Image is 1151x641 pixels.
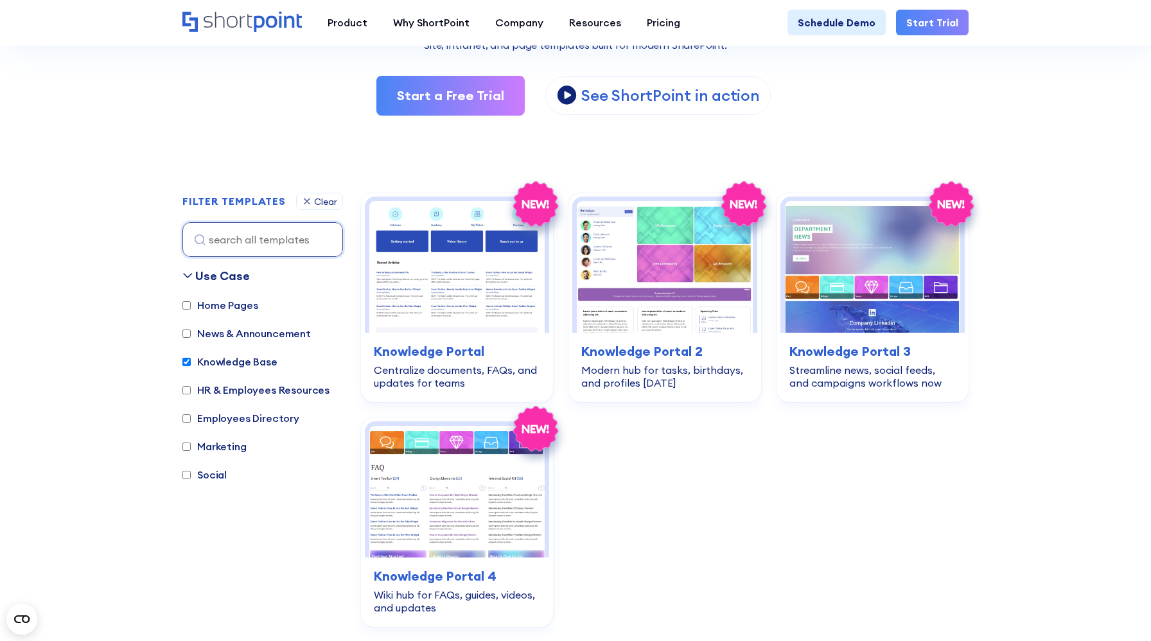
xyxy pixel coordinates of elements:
[182,439,247,454] label: Marketing
[182,382,329,398] label: HR & Employees Resources
[374,566,540,586] h3: Knowledge Portal 4
[182,414,191,423] input: Employees Directory
[182,467,227,482] label: Social
[182,386,191,394] input: HR & Employees Resources
[482,10,556,35] a: Company
[789,342,956,361] h3: Knowledge Portal 3
[545,76,770,115] a: open lightbox
[182,410,299,426] label: Employees Directory
[182,358,191,366] input: Knowledge Base
[182,297,258,313] label: Home Pages
[182,443,191,451] input: Marketing
[785,201,960,333] img: best SharePoint template for knowledge base: Streamline news, social feeds, and campaigns workflo...
[376,76,525,116] a: Start a Free Trial
[581,364,748,389] div: Modern hub for tasks, birthdays, and profiles [DATE]
[328,15,367,30] div: Product
[374,588,540,614] div: Wiki hub for FAQs, guides, videos, and updates
[568,193,760,402] a: SharePoint IT knowledge base template: Modern hub for tasks, birthdays, and profiles today | Shor...
[182,12,302,33] a: Home
[374,342,540,361] h3: Knowledge Portal
[577,201,752,333] img: SharePoint IT knowledge base template: Modern hub for tasks, birthdays, and profiles today | Shor...
[647,15,680,30] div: Pricing
[787,10,886,35] a: Schedule Demo
[634,10,693,35] a: Pricing
[374,364,540,389] div: Centralize documents, FAQs, and updates for teams
[195,267,250,285] div: Use Case
[314,197,337,206] div: Clear
[182,196,286,207] h2: FILTER TEMPLATES
[315,10,380,35] a: Product
[182,471,191,479] input: Social
[556,10,634,35] a: Resources
[369,426,545,558] img: sharepoint wiki template: Wiki hub for FAQs, guides, videos, and updates | ShortPoint Templates
[1087,579,1151,641] iframe: Chat Widget
[182,329,191,338] input: News & Announcement
[581,85,759,105] p: See ShortPoint in action
[182,354,277,369] label: Knowledge Base
[393,15,470,30] div: Why ShortPoint
[361,417,553,627] a: sharepoint wiki template: Wiki hub for FAQs, guides, videos, and updates | ShortPoint TemplatesKn...
[495,15,543,30] div: Company
[777,193,969,402] a: best SharePoint template for knowledge base: Streamline news, social feeds, and campaigns workflo...
[789,364,956,389] div: Streamline news, social feeds, and campaigns workflows now
[182,222,343,257] input: search all templates
[896,10,969,35] a: Start Trial
[361,193,553,402] a: SharePoint knowledge base template: Centralize documents, FAQs, and updates for teams | ShortPoin...
[182,301,191,310] input: Home Pages
[569,15,621,30] div: Resources
[6,604,37,635] button: Open CMP widget
[581,342,748,361] h3: Knowledge Portal 2
[369,201,545,333] img: SharePoint knowledge base template: Centralize documents, FAQs, and updates for teams | ShortPoin...
[380,10,482,35] a: Why ShortPoint
[182,326,311,341] label: News & Announcement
